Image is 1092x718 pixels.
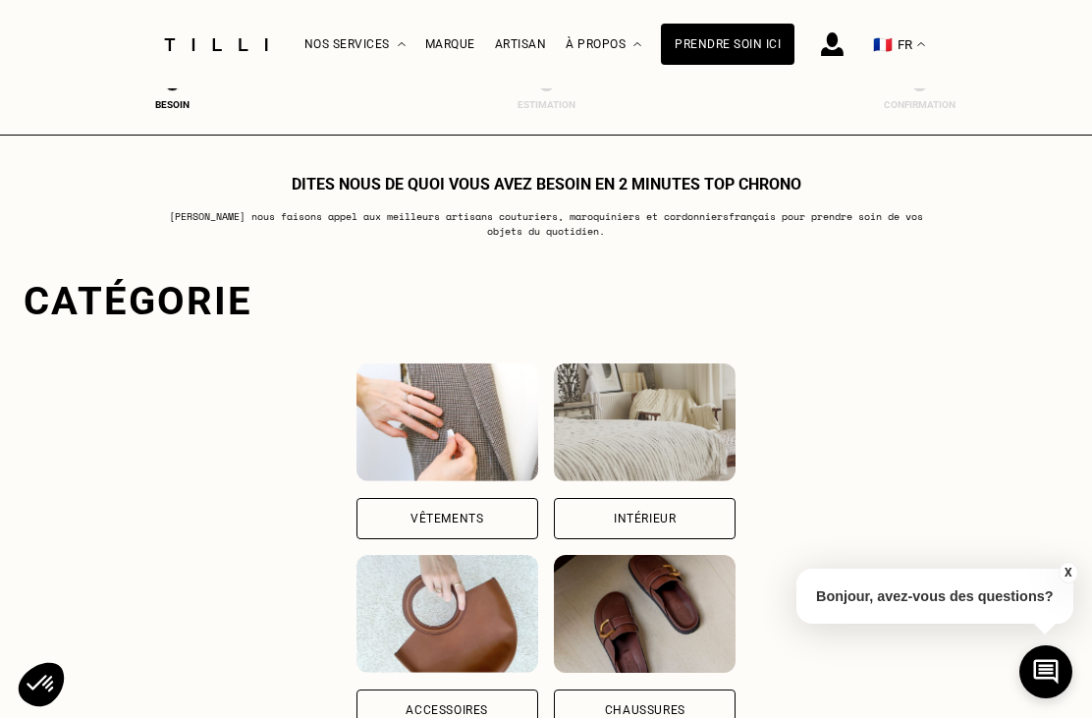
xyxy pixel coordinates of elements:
img: Chaussures [554,555,736,673]
h1: Dites nous de quoi vous avez besoin en 2 minutes top chrono [292,175,801,193]
img: Vêtements [356,363,538,481]
a: Artisan [495,37,547,51]
div: Intérieur [614,513,676,525]
img: menu déroulant [917,42,925,47]
div: Chaussures [605,704,685,716]
button: X [1058,562,1077,583]
p: [PERSON_NAME] nous faisons appel aux meilleurs artisans couturiers , maroquiniers et cordonniers ... [157,209,936,239]
img: Logo du service de couturière Tilli [157,38,275,51]
div: À propos [566,1,641,88]
button: 🇫🇷 FR [863,1,935,88]
img: Accessoires [356,555,538,673]
div: Accessoires [406,704,488,716]
div: Vêtements [410,513,483,525]
span: 🇫🇷 [873,35,893,54]
img: icône connexion [821,32,844,56]
div: Besoin [133,99,211,110]
img: Menu déroulant à propos [633,42,641,47]
div: Confirmation [881,99,959,110]
div: Nos services [304,1,406,88]
a: Prendre soin ici [661,24,794,65]
p: Bonjour, avez-vous des questions? [796,569,1073,624]
img: Intérieur [554,363,736,481]
img: Menu déroulant [398,42,406,47]
div: Catégorie [24,278,1068,324]
div: Estimation [507,99,585,110]
a: Marque [425,37,475,51]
